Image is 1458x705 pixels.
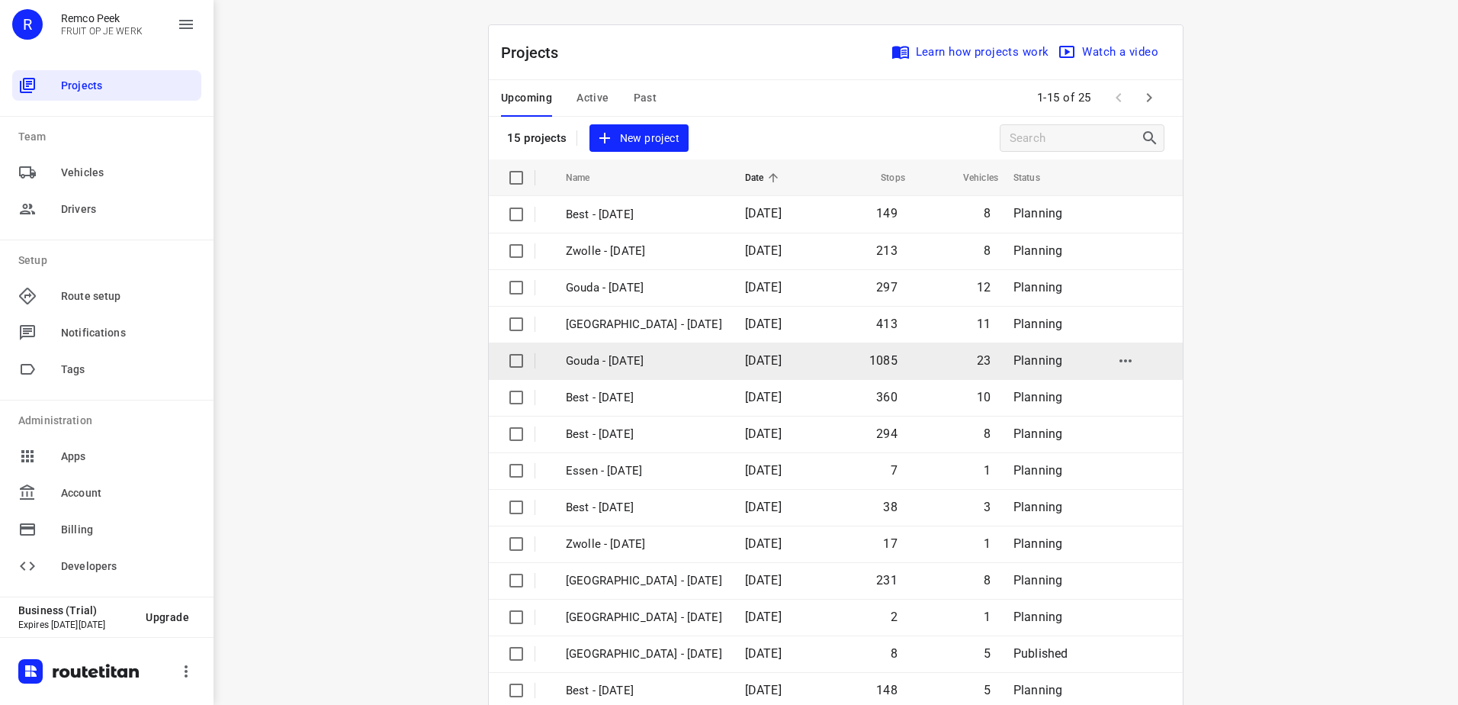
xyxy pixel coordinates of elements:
span: Date [745,169,784,187]
p: Zwolle - Friday [566,536,722,553]
span: [DATE] [745,427,782,441]
p: Best - Thursday [566,389,722,407]
span: [DATE] [745,463,782,478]
span: Planning [1013,610,1062,624]
span: 231 [876,573,898,587]
span: [DATE] [745,500,782,514]
span: 294 [876,427,898,441]
span: 38 [883,500,897,514]
span: Planning [1013,536,1062,551]
span: Planning [1013,206,1062,221]
span: Planning [1013,353,1062,368]
span: Planning [1013,280,1062,295]
span: 149 [876,206,898,221]
span: Upgrade [146,611,189,623]
span: [DATE] [745,573,782,587]
p: Best - Thursday [566,682,722,700]
span: 1 [984,536,991,551]
p: Team [18,129,201,145]
div: R [12,9,43,40]
span: Planning [1013,390,1062,404]
span: [DATE] [745,280,782,295]
p: Zwolle - Thursday [566,572,722,590]
div: Account [12,478,201,508]
p: Setup [18,253,201,269]
div: Vehicles [12,157,201,188]
p: Essen - Friday [566,462,722,480]
input: Search projects [1010,127,1141,150]
span: [DATE] [745,243,782,258]
div: Tags [12,354,201,385]
span: Past [634,89,657,108]
span: [DATE] [745,206,782,221]
p: Antwerpen - Thursday [566,609,722,626]
span: [DATE] [745,353,782,368]
span: Planning [1013,427,1062,441]
p: Remco Peek [61,12,143,24]
span: Vehicles [61,165,195,181]
span: 3 [984,500,991,514]
span: Upcoming [501,89,552,108]
span: 1085 [869,353,898,368]
span: Tags [61,362,195,378]
span: Previous Page [1103,82,1134,113]
span: Planning [1013,573,1062,587]
p: Best - Friday [566,206,722,224]
div: Billing [12,514,201,545]
span: 23 [977,353,991,368]
span: Planning [1013,463,1062,478]
span: Route setup [61,288,195,304]
span: [DATE] [745,390,782,404]
div: Developers [12,551,201,581]
p: Gouda - Friday [566,279,722,297]
p: Expires [DATE][DATE] [18,620,133,630]
div: Drivers [12,194,201,224]
span: 5 [984,683,991,697]
span: 8 [891,646,898,661]
span: 213 [876,243,898,258]
div: Notifications [12,317,201,348]
div: Apps [12,441,201,472]
div: Search [1141,129,1164,147]
span: 1-15 of 25 [1031,82,1097,114]
p: Best - [DATE] [566,426,722,443]
span: [DATE] [745,683,782,697]
span: New project [599,129,679,148]
span: [DATE] [745,610,782,624]
span: 1 [984,463,991,478]
span: Projects [61,78,195,94]
span: 5 [984,646,991,661]
span: Drivers [61,201,195,217]
span: Billing [61,522,195,538]
span: 413 [876,317,898,331]
span: Stops [861,169,905,187]
span: 148 [876,683,898,697]
span: [DATE] [745,536,782,551]
p: Projects [501,41,571,64]
span: [DATE] [745,646,782,661]
p: Gemeente Rotterdam - Thursday [566,645,722,663]
span: 7 [891,463,898,478]
span: 360 [876,390,898,404]
span: Apps [61,449,195,465]
p: Zwolle - Thursday [566,316,722,333]
p: Best - Friday [566,499,722,517]
span: Name [566,169,610,187]
p: Zwolle - Friday [566,243,722,260]
button: New project [589,124,689,153]
span: 17 [883,536,897,551]
p: Gouda - [DATE] [566,352,722,370]
span: Vehicles [943,169,998,187]
span: 2 [891,610,898,624]
span: Status [1013,169,1060,187]
span: 8 [984,206,991,221]
span: 12 [977,280,991,295]
div: Route setup [12,281,201,311]
span: Planning [1013,317,1062,331]
span: 10 [977,390,991,404]
span: Notifications [61,325,195,341]
span: 297 [876,280,898,295]
span: Developers [61,559,195,575]
span: 8 [984,427,991,441]
p: 15 projects [507,131,567,145]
